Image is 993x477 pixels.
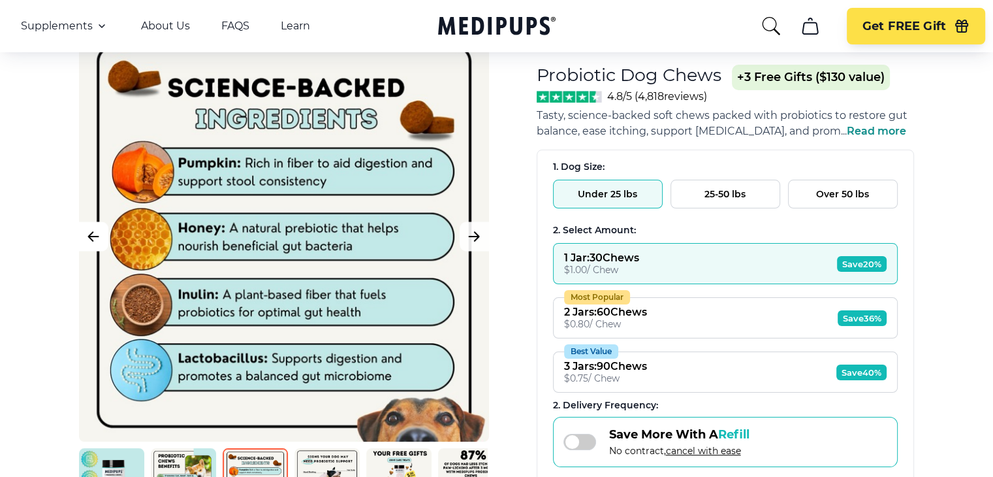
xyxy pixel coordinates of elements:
[564,318,647,330] div: $ 0.80 / Chew
[607,90,707,103] span: 4.8/5 ( 4,818 reviews)
[537,64,721,86] h1: Probiotic Dog Chews
[553,352,898,393] button: Best Value3 Jars:90Chews$0.75/ ChewSave40%
[553,161,898,173] div: 1. Dog Size:
[79,222,108,252] button: Previous Image
[21,18,110,34] button: Supplements
[553,224,898,237] div: 2. Select Amount:
[761,16,781,37] button: search
[836,365,887,380] span: Save 40%
[670,180,780,208] button: 25-50 lbs
[847,8,985,44] button: Get FREE Gift
[564,360,647,372] div: 3 Jars : 90 Chews
[564,344,618,359] div: Best Value
[553,297,898,338] button: Most Popular2 Jars:60Chews$0.80/ ChewSave36%
[438,14,556,41] a: Medipups
[460,222,489,252] button: Next Image
[537,91,603,103] img: Stars - 4.8
[553,399,658,411] span: 2 . Delivery Frequency:
[564,252,639,264] div: 1 Jar : 30 Chews
[564,372,647,384] div: $ 0.75 / Chew
[609,445,749,457] span: No contract,
[21,20,93,33] span: Supplements
[141,20,190,33] a: About Us
[847,125,906,137] span: Read more
[837,256,887,272] span: Save 20%
[732,65,890,90] span: +3 Free Gifts ($130 value)
[537,125,841,137] span: balance, ease itching, support [MEDICAL_DATA], and prom
[788,180,898,208] button: Over 50 lbs
[609,427,749,442] span: Save More With A
[553,180,663,208] button: Under 25 lbs
[537,109,907,122] span: Tasty, science-backed soft chews packed with probiotics to restore gut
[221,20,249,33] a: FAQS
[862,19,946,34] span: Get FREE Gift
[718,427,749,442] span: Refill
[564,306,647,318] div: 2 Jars : 60 Chews
[553,243,898,284] button: 1 Jar:30Chews$1.00/ ChewSave20%
[666,445,741,457] span: cancel with ease
[841,125,906,137] span: ...
[795,10,826,42] button: cart
[564,290,630,304] div: Most Popular
[838,310,887,326] span: Save 36%
[564,264,639,276] div: $ 1.00 / Chew
[281,20,310,33] a: Learn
